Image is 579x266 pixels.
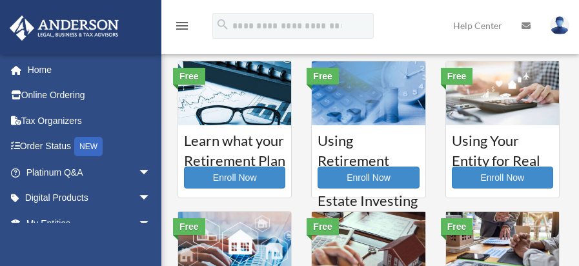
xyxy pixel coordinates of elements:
a: Online Ordering [9,83,170,108]
a: Enroll Now [184,167,285,189]
div: Free [441,68,473,85]
i: menu [174,18,190,34]
div: Free [173,68,205,85]
h3: Learn what your Retirement Plan can do for you [184,131,285,163]
a: menu [174,23,190,34]
span: arrow_drop_down [138,185,164,212]
a: Tax Organizers [9,108,170,134]
a: Home [9,57,170,83]
h3: Using Your Entity for Real Estate Course [452,131,553,163]
div: Free [441,218,473,235]
span: arrow_drop_down [138,210,164,237]
div: Free [307,68,339,85]
div: Free [173,218,205,235]
a: Order StatusNEW [9,134,170,160]
div: NEW [74,137,103,156]
div: Free [307,218,339,235]
img: User Pic [550,16,569,35]
h3: Using Retirement Funds for Real Estate Investing Course [318,131,419,163]
a: Platinum Q&Aarrow_drop_down [9,159,170,185]
a: Digital Productsarrow_drop_down [9,185,170,211]
a: My Entitiesarrow_drop_down [9,210,170,236]
img: Anderson Advisors Platinum Portal [6,15,123,41]
i: search [216,17,230,32]
a: Enroll Now [452,167,553,189]
a: Enroll Now [318,167,419,189]
span: arrow_drop_down [138,159,164,186]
